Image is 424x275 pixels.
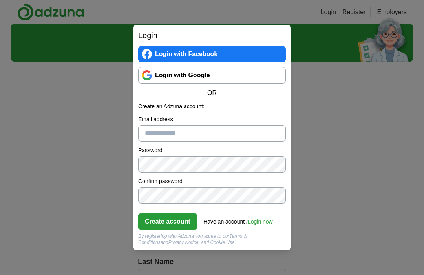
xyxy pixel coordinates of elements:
[138,115,286,124] label: Email address
[138,177,286,186] label: Confirm password
[203,213,273,226] div: Have an account?
[168,240,199,245] a: Privacy Notice
[138,29,286,41] h2: Login
[138,67,286,84] a: Login with Google
[138,233,286,246] div: By registering with Adzuna you agree to our and , and Cookie Use.
[138,213,197,230] button: Create account
[138,146,286,155] label: Password
[203,88,221,98] span: OR
[248,219,273,225] a: Login now
[138,46,286,62] a: Login with Facebook
[138,102,286,111] p: Create an Adzuna account:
